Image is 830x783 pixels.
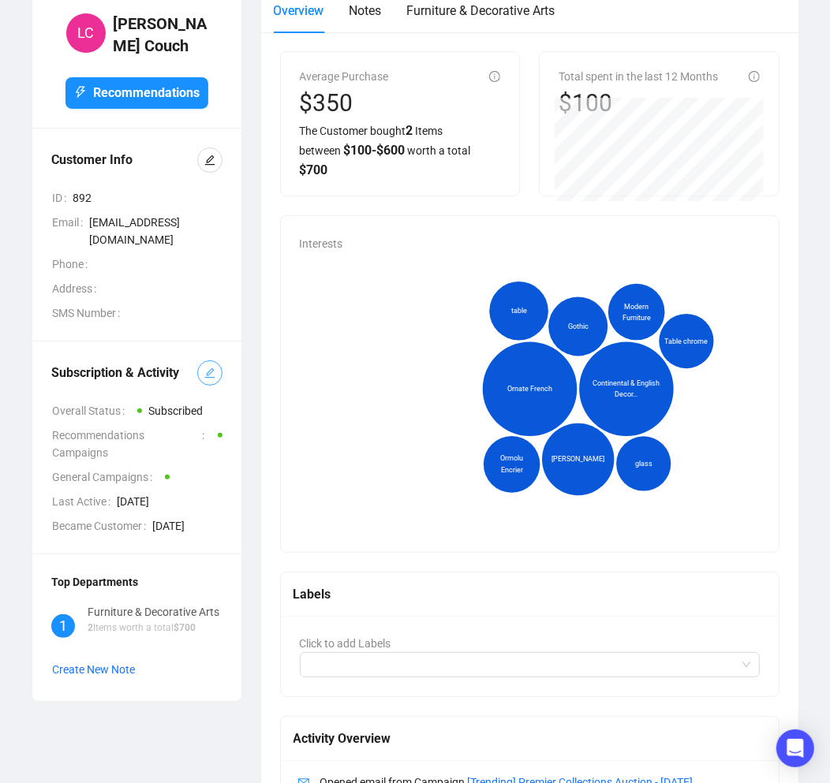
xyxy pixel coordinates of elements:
[749,71,760,82] span: info-circle
[300,162,328,177] span: $ 700
[300,88,389,118] div: $350
[73,189,222,207] span: 892
[510,305,526,316] span: table
[52,280,103,297] span: Address
[614,301,659,323] span: Modern Furniture
[52,468,159,486] span: General Campaigns
[174,622,196,633] span: $ 700
[589,378,664,400] span: Continental & English Decor...
[52,402,131,419] span: Overall Status
[300,121,501,180] div: The Customer bought Items between worth a total
[204,155,215,166] span: edit
[551,454,604,465] span: [PERSON_NAME]
[559,88,718,118] div: $100
[152,517,222,535] span: [DATE]
[52,304,126,322] span: SMS Number
[148,405,203,417] span: Subscribed
[300,237,343,250] span: Interests
[52,189,73,207] span: ID
[78,22,95,44] span: LC
[52,493,117,510] span: Last Active
[407,3,555,18] span: Furniture & Decorative Arts
[52,214,89,248] span: Email
[88,603,219,621] div: Furniture & Decorative Arts
[51,573,222,591] div: Top Departments
[93,83,200,103] span: Recommendations
[344,143,406,158] span: $ 100 - $ 600
[406,123,413,138] span: 2
[300,637,391,650] span: Click to add Labels
[776,729,814,767] div: Open Intercom Messenger
[274,3,324,18] span: Overview
[559,70,718,83] span: Total spent in the last 12 Months
[51,657,136,682] button: Create New Note
[59,615,67,637] span: 1
[489,71,500,82] span: info-circle
[113,13,208,57] h4: [PERSON_NAME] Couch
[507,383,552,394] span: Ornate French
[293,584,766,604] div: Labels
[52,427,211,461] span: Recommendations Campaigns
[489,453,534,475] span: Ormolu Encrier
[51,151,197,170] div: Customer Info
[634,458,652,469] span: glass
[51,364,197,382] div: Subscription & Activity
[52,517,152,535] span: Became Customer
[350,3,382,18] span: Notes
[65,77,208,109] button: Recommendations
[88,621,219,636] p: Items worth a total
[89,214,222,248] span: [EMAIL_ADDRESS][DOMAIN_NAME]
[74,86,87,99] span: thunderbolt
[204,367,215,378] span: edit
[300,70,389,83] span: Average Purchase
[567,321,588,332] span: Gothic
[88,622,93,633] span: 2
[664,336,708,347] span: Table chrome
[52,255,94,273] span: Phone
[293,729,766,748] div: Activity Overview
[117,493,222,510] span: [DATE]
[52,663,135,676] span: Create New Note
